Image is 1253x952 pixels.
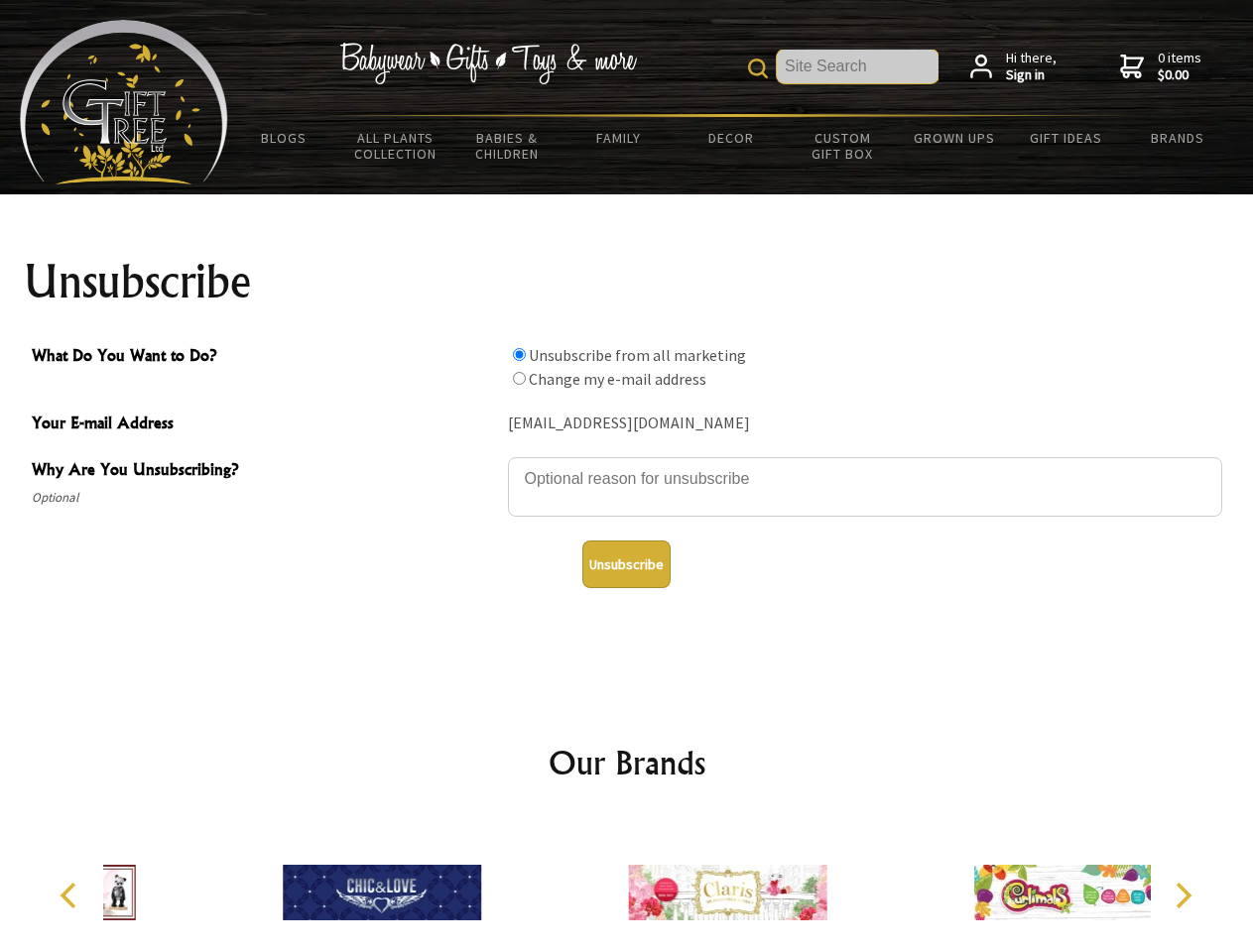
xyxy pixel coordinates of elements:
a: Custom Gift Box [787,117,899,175]
a: BLOGS [228,117,340,159]
input: What Do You Want to Do? [513,348,526,361]
a: Decor [675,117,787,159]
a: Hi there,Sign in [970,50,1057,84]
img: Babywear - Gifts - Toys & more [339,43,637,84]
span: What Do You Want to Do? [32,343,498,372]
a: All Plants Collection [340,117,452,175]
button: Next [1161,874,1204,917]
a: Grown Ups [898,117,1010,159]
button: Unsubscribe [582,540,671,588]
textarea: Why Are You Unsubscribing? [508,457,1222,517]
span: Optional [32,486,498,510]
h1: Unsubscribe [24,258,1230,305]
a: Family [564,117,676,159]
label: Change my e-mail address [529,369,706,389]
a: 0 items$0.00 [1120,50,1201,84]
img: product search [748,59,768,78]
span: Hi there, [1006,50,1057,84]
span: Your E-mail Address [32,411,498,439]
a: Gift Ideas [1010,117,1122,159]
h2: Our Brands [40,739,1214,786]
a: Babies & Children [451,117,564,175]
span: Why Are You Unsubscribing? [32,457,498,486]
label: Unsubscribe from all marketing [529,345,746,365]
input: Site Search [777,50,939,83]
a: Brands [1122,117,1234,159]
span: 0 items [1158,49,1201,84]
input: What Do You Want to Do? [513,372,526,385]
div: [EMAIL_ADDRESS][DOMAIN_NAME] [508,409,1222,439]
img: Babyware - Gifts - Toys and more... [20,20,228,184]
button: Previous [50,874,93,917]
strong: $0.00 [1158,66,1201,84]
strong: Sign in [1006,66,1057,84]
